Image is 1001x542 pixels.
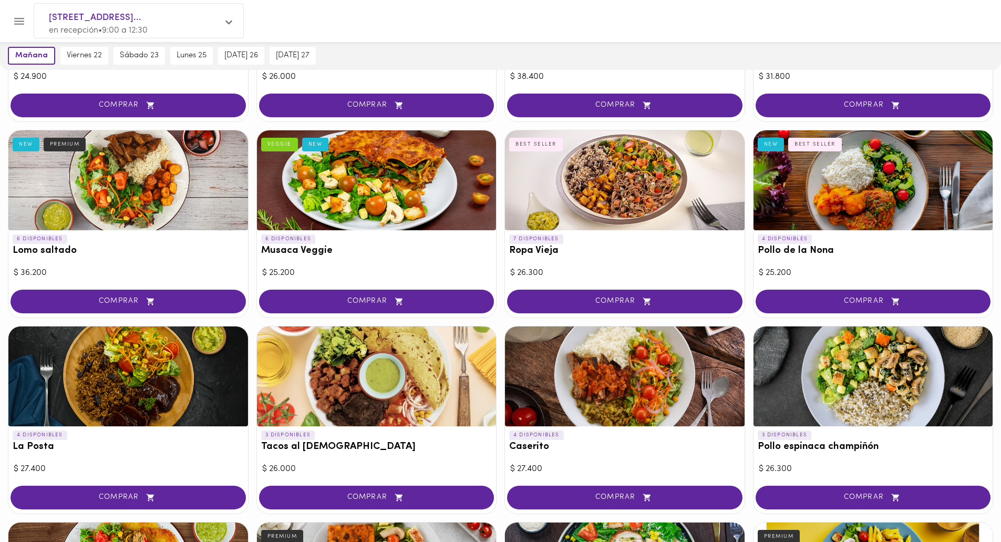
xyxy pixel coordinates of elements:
button: COMPRAR [507,290,742,313]
div: $ 25.200 [262,267,491,279]
h3: La Posta [13,442,244,453]
div: $ 26.300 [510,267,739,279]
div: Pollo de la Nona [754,130,993,230]
p: 4 DISPONIBLES [758,234,812,244]
div: NEW [758,138,785,151]
h3: Tacos al [DEMOGRAPHIC_DATA] [261,442,492,453]
span: en recepción • 9:00 a 12:30 [49,26,148,35]
button: COMPRAR [756,94,991,117]
button: COMPRAR [756,486,991,509]
div: $ 26.000 [262,71,491,83]
div: $ 26.000 [262,463,491,475]
span: COMPRAR [769,101,978,110]
button: [DATE] 26 [218,47,264,65]
button: lunes 25 [170,47,213,65]
span: COMPRAR [769,297,978,306]
iframe: Messagebird Livechat Widget [940,481,990,531]
h3: Ropa Vieja [509,246,740,257]
div: La Posta [8,326,248,426]
p: 6 DISPONIBLES [13,234,67,244]
h3: Pollo de la Nona [758,246,989,257]
div: Tacos al Pastor [257,326,497,426]
div: $ 36.200 [14,267,243,279]
span: COMPRAR [272,101,481,110]
span: COMPRAR [520,493,729,502]
button: COMPRAR [507,486,742,509]
button: viernes 22 [60,47,108,65]
div: Ropa Vieja [505,130,745,230]
h3: Musaca Veggie [261,246,492,257]
span: sábado 23 [120,51,159,60]
div: $ 26.300 [759,463,988,475]
button: COMPRAR [259,290,494,313]
div: VEGGIE [261,138,298,151]
span: [DATE] 27 [276,51,309,60]
button: mañana [8,47,55,65]
div: Lomo saltado [8,130,248,230]
div: $ 27.400 [14,463,243,475]
span: mañana [15,51,48,60]
p: 3 DISPONIBLES [758,431,812,440]
div: Caserito [505,326,745,426]
div: BEST SELLER [509,138,563,151]
div: Musaca Veggie [257,130,497,230]
span: COMPRAR [520,297,729,306]
div: $ 24.900 [14,71,243,83]
button: Menu [6,8,32,34]
button: COMPRAR [756,290,991,313]
p: 3 DISPONIBLES [261,431,315,440]
span: viernes 22 [67,51,102,60]
p: 4 DISPONIBLES [509,431,564,440]
p: 7 DISPONIBLES [509,234,563,244]
button: COMPRAR [11,94,246,117]
span: COMPRAR [24,297,233,306]
button: COMPRAR [507,94,742,117]
span: COMPRAR [24,493,233,502]
h3: Lomo saltado [13,246,244,257]
div: $ 38.400 [510,71,739,83]
div: $ 27.400 [510,463,739,475]
span: [STREET_ADDRESS]... [49,11,218,25]
div: $ 31.800 [759,71,988,83]
p: 4 DISPONIBLES [13,431,67,440]
div: NEW [302,138,329,151]
p: 6 DISPONIBLES [261,234,316,244]
button: COMPRAR [11,290,246,313]
span: COMPRAR [769,493,978,502]
span: COMPRAR [272,493,481,502]
button: COMPRAR [11,486,246,509]
div: NEW [13,138,39,151]
button: sábado 23 [113,47,165,65]
h3: Pollo espinaca champiñón [758,442,989,453]
div: BEST SELLER [788,138,842,151]
h3: Caserito [509,442,740,453]
button: COMPRAR [259,486,494,509]
button: COMPRAR [259,94,494,117]
span: [DATE] 26 [224,51,258,60]
span: COMPRAR [272,297,481,306]
span: COMPRAR [520,101,729,110]
div: Pollo espinaca champiñón [754,326,993,426]
div: PREMIUM [44,138,86,151]
span: lunes 25 [177,51,207,60]
button: [DATE] 27 [270,47,316,65]
div: $ 25.200 [759,267,988,279]
span: COMPRAR [24,101,233,110]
